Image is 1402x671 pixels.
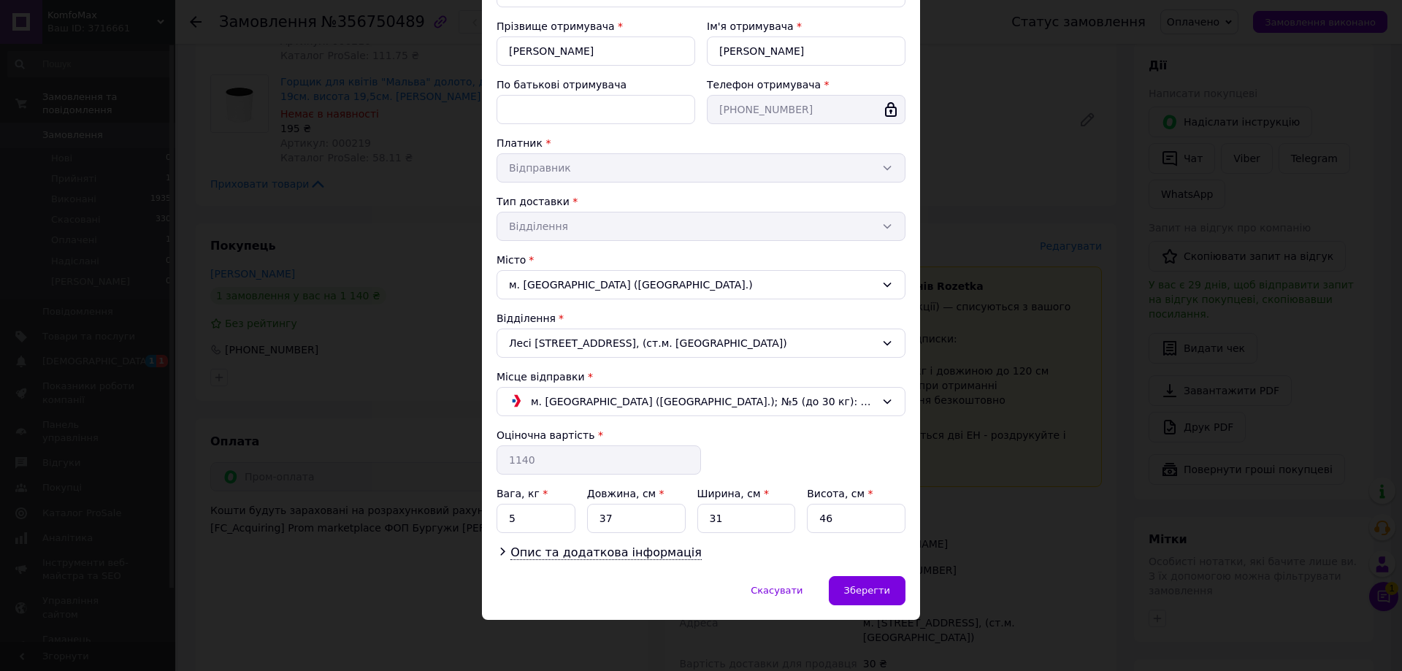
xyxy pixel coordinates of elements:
[844,585,890,596] span: Зберегти
[531,394,876,410] span: м. [GEOGRAPHIC_DATA] ([GEOGRAPHIC_DATA].); №5 (до 30 кг): вул. [STREET_ADDRESS], (Центр видачі за...
[751,585,802,596] span: Скасувати
[707,20,794,32] label: Ім'я отримувача
[497,253,905,267] div: Місто
[497,488,548,499] label: Вага, кг
[497,369,905,384] div: Місце відправки
[807,488,873,499] label: Висота, см
[707,95,905,124] input: +380
[497,20,615,32] label: Прізвище отримувача
[497,311,905,326] div: Відділення
[497,136,905,150] div: Платник
[497,270,905,299] div: м. [GEOGRAPHIC_DATA] ([GEOGRAPHIC_DATA].)
[497,429,594,441] label: Оціночна вартість
[697,488,769,499] label: Ширина, см
[497,329,905,358] div: Лесі [STREET_ADDRESS], (ст.м. [GEOGRAPHIC_DATA])
[510,545,702,560] span: Опис та додаткова інформація
[707,79,821,91] label: Телефон отримувача
[587,488,664,499] label: Довжина, см
[497,79,627,91] label: По батькові отримувача
[497,194,905,209] div: Тип доставки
